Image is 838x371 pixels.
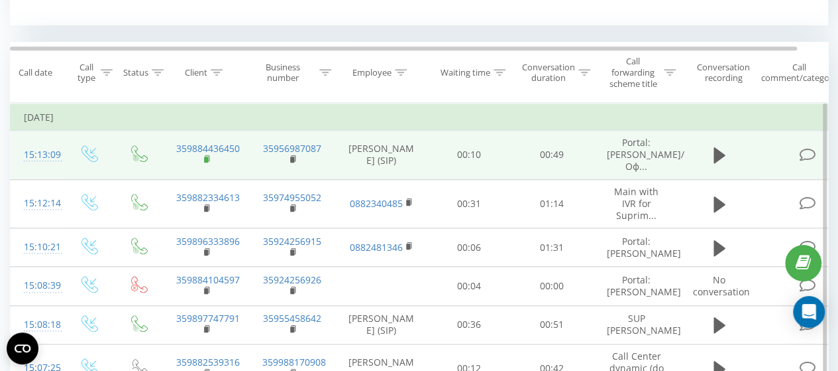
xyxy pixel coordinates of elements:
[511,131,594,180] td: 00:49
[428,179,511,228] td: 00:31
[24,190,50,216] div: 15:12:14
[176,191,240,204] a: 359882334613
[352,67,392,78] div: Employee
[75,62,97,84] div: Call type
[605,56,660,90] div: Call forwarding scheme title
[511,179,594,228] td: 01:14
[693,273,750,298] span: No conversation
[176,235,240,248] a: 359896333896
[335,131,428,180] td: [PERSON_NAME] (SIP)
[350,241,403,254] a: 0882481346
[760,62,838,84] div: Call comment/category
[185,67,207,78] div: Client
[176,356,240,368] a: 359882539316
[428,228,511,267] td: 00:06
[511,305,594,344] td: 00:51
[594,305,680,344] td: SUP [PERSON_NAME]
[176,312,240,325] a: 359897747791
[262,356,326,368] a: 359988170908
[263,235,321,248] a: 35924256915
[793,296,825,328] div: Open Intercom Messenger
[511,228,594,267] td: 01:31
[24,273,50,299] div: 15:08:39
[428,305,511,344] td: 00:36
[176,273,240,286] a: 359884104597
[350,197,403,210] a: 0882340485
[614,185,658,222] span: Main with IVR for Suprim...
[335,305,428,344] td: [PERSON_NAME] (SIP)
[19,67,52,78] div: Call date
[607,136,684,173] span: Portal: [PERSON_NAME]/Оф...
[263,312,321,325] a: 35955458642
[123,67,148,78] div: Status
[522,62,575,84] div: Conversation duration
[428,267,511,305] td: 00:04
[176,142,240,155] a: 359884436450
[7,333,38,364] button: Open CMP widget
[249,62,317,84] div: Business number
[263,142,321,155] a: 35956987087
[263,191,321,204] a: 35974955052
[594,228,680,267] td: Portal: [PERSON_NAME]
[511,267,594,305] td: 00:00
[594,267,680,305] td: Portal: [PERSON_NAME]
[24,312,50,338] div: 15:08:18
[263,273,321,286] a: 35924256926
[428,131,511,180] td: 00:10
[691,62,755,84] div: Conversation recording
[24,142,50,168] div: 15:13:09
[441,67,490,78] div: Waiting time
[24,234,50,260] div: 15:10:21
